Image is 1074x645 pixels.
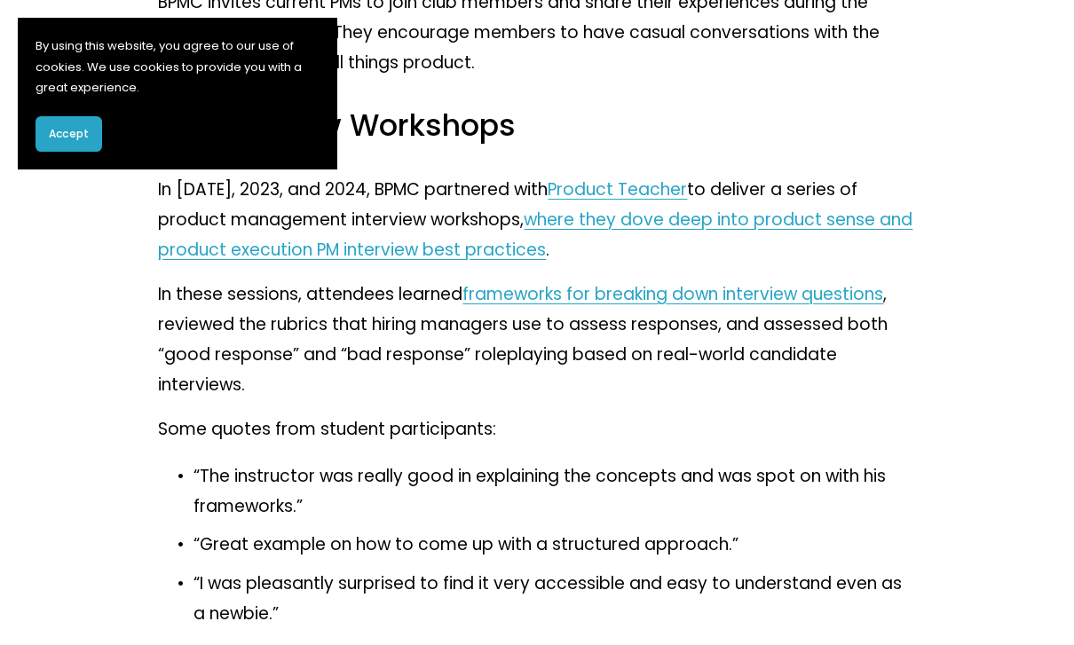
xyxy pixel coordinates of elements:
span: Accept [49,126,89,142]
p: In these sessions, attendees learned , reviewed the rubrics that hiring managers use to assess re... [158,279,915,400]
a: where they dove deep into product sense and product execution PM interview best practices [158,208,912,262]
h3: PM Interview Workshops [158,106,915,146]
section: Cookie banner [18,18,337,169]
p: By using this website, you agree to our use of cookies. We use cookies to provide you with a grea... [36,35,320,98]
a: frameworks for breaking down interview questions [462,282,883,306]
button: Accept [36,116,102,152]
p: In [DATE], 2023, and 2024, BPMC partnered with to deliver a series of product management intervie... [158,175,915,265]
p: “I was pleasantly surprised to find it very accessible and easy to understand even as a newbie.” [193,569,915,629]
p: Some quotes from student participants: [158,414,915,444]
p: “Great example on how to come up with a structured approach.” [193,530,915,560]
a: Product Teacher [548,177,687,201]
p: “The instructor was really good in explaining the concepts and was spot on with his frameworks.” [193,461,915,522]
